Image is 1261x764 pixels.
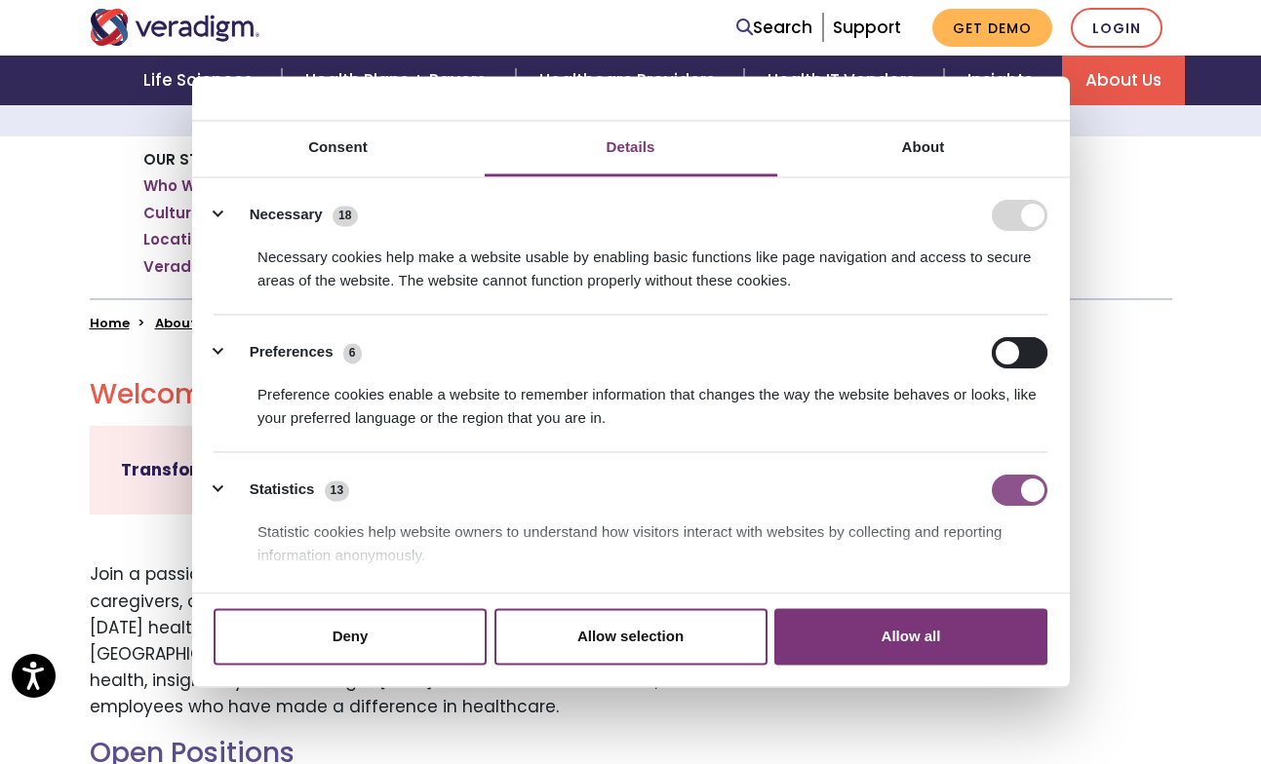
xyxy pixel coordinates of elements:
[494,608,768,665] button: Allow selection
[90,378,769,411] h2: Welcome to Veradigm
[744,56,944,105] a: Health IT Vendors
[944,56,1062,105] a: Insights
[214,368,1047,430] div: Preference cookies enable a website to remember information that changes the way the website beha...
[833,16,901,39] a: Support
[282,56,515,105] a: Health Plans + Payers
[90,314,130,332] a: Home
[90,9,260,46] img: Veradigm logo
[777,121,1070,176] a: About
[214,608,487,665] button: Deny
[214,475,362,506] button: Statistics (13)
[932,9,1052,47] a: Get Demo
[121,458,722,481] strong: Transform healthcare and enable smarter care for millions of people.
[214,337,374,368] button: Preferences (6)
[90,561,769,720] p: Join a passionate team of dedicated associates who work side-by-side with caregivers, developers,...
[120,56,282,105] a: Life Sciences
[516,56,744,105] a: Healthcare Providers
[1071,8,1162,48] a: Login
[774,608,1047,665] button: Allow all
[143,257,290,277] a: Veradigm Network
[143,176,236,196] a: Who We Are
[155,314,215,332] a: About Us
[250,342,334,364] label: Preferences
[214,231,1047,292] div: Necessary cookies help make a website usable by enabling basic functions like page navigation and...
[1062,56,1185,105] a: About Us
[485,121,777,176] a: Details
[250,205,323,227] label: Necessary
[250,479,315,502] label: Statistics
[736,15,812,41] a: Search
[214,200,370,231] button: Necessary (18)
[143,230,219,249] a: Locations
[192,121,485,176] a: Consent
[214,506,1047,567] div: Statistic cookies help website owners to understand how visitors interact with websites by collec...
[143,204,294,223] a: Culture and Values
